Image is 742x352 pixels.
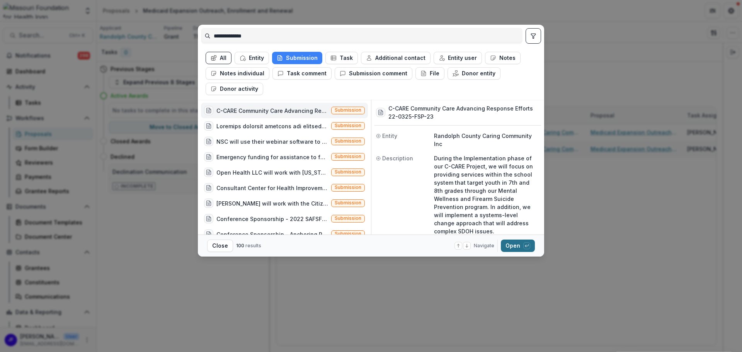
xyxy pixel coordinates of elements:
div: Emergency funding for assistance to families affected by the tornadoes in [GEOGRAPHIC_DATA] on [D... [216,153,328,161]
span: 100 [236,243,244,248]
button: Open [501,240,535,252]
h3: C-CARE Community Care Advancing Response Efforts [388,104,533,112]
div: Conference Sponsorship - 2022 SAFSF Forum (Sustainable Agriculture and Food Systems Funders (SAFS... [216,215,328,223]
span: Submission [335,231,361,236]
button: Donor entity [448,67,500,80]
button: Entity [235,52,269,64]
button: Notes [485,52,521,64]
button: toggle filters [526,28,541,44]
button: Additional contact [361,52,431,64]
button: Task [325,52,358,64]
div: [PERSON_NAME] will work with the Citizens Against Domestic Violence ([PERSON_NAME]), to submit a ... [216,199,328,207]
div: Consultant Center for Health Improvement will work with the Ripley County Family Resource Center.... [216,184,328,192]
span: Navigate [474,242,494,249]
span: Submission [335,123,361,128]
span: Submission [335,185,361,190]
span: Submission [335,169,361,175]
span: Submission [335,200,361,206]
div: Conference Sponsorship - Anchoring Race Equity and Advancing Health Justice (Virtual Conference [... [216,230,328,238]
div: C-CARE Community Care Advancing Response Efforts (During the Implementation phase of our C-CARE P... [216,107,328,115]
span: Submission [335,138,361,144]
span: Description [382,154,413,162]
p: Randolph County Caring Community Inc [434,132,539,148]
button: Task comment [272,67,332,80]
p: During the Implementation phase of our C-CARE Project, we will focus on providing services within... [434,154,539,235]
div: NSC will use their webinar software to host a webinar related to funding opportunities available ... [216,138,328,146]
span: Submission [335,107,361,113]
button: Submission comment [335,67,412,80]
button: Entity user [434,52,482,64]
span: Entity [382,132,397,140]
button: File [415,67,444,80]
div: Open Health LLC will work with [US_STATE] DHSS to submit a grant proposal to CDC on federal fundi... [216,168,328,177]
button: All [206,52,231,64]
button: Close [207,240,233,252]
button: Donor activity [206,83,263,95]
span: Submission [335,216,361,221]
div: Loremips dolorsit ametcons adi elitseddo eiusmo te 57 incididu ut laboreetd Magnaali. (En AD65, m... [216,122,328,130]
h3: 22-0325-FSP-23 [388,112,533,121]
span: results [245,243,261,248]
button: Submission [272,52,322,64]
span: Submission [335,154,361,159]
button: Notes individual [206,67,269,80]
